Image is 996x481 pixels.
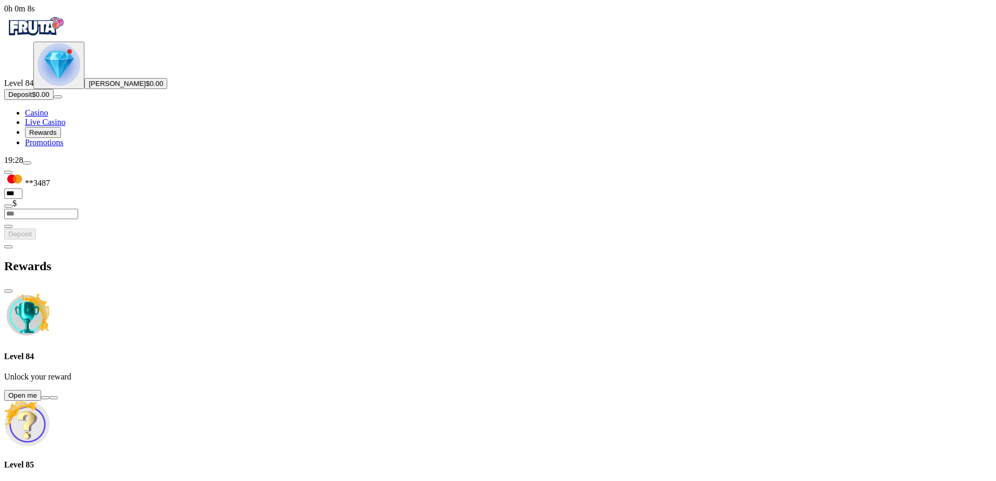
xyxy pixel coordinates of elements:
h2: Rewards [4,259,992,273]
button: Deposit [4,229,36,239]
span: Rewards [29,129,57,136]
nav: Main menu [4,108,992,147]
span: $ [13,199,17,208]
button: info [49,396,58,399]
img: MasterCard [4,174,25,186]
span: 19:28 [4,156,23,164]
h4: Level 84 [4,352,992,361]
a: Promotions [25,138,64,147]
nav: Primary [4,14,992,147]
img: Unlock reward icon [4,401,50,447]
span: [PERSON_NAME] [89,80,146,87]
span: Open me [8,391,37,399]
button: close [4,289,13,293]
span: $0.00 [32,91,49,98]
img: Unclaimed level icon [4,293,50,339]
button: menu [54,95,62,98]
span: Deposit [8,230,32,238]
button: chevron-left icon [4,245,13,248]
a: Casino [25,108,48,117]
span: Level 84 [4,79,33,87]
button: Depositplus icon$0.00 [4,89,54,100]
button: Hide quick deposit form [4,171,13,174]
p: Unlock your reward [4,372,992,382]
button: level unlocked [33,42,84,89]
button: Open me [4,390,41,401]
button: Rewards [25,127,61,138]
span: Deposit [8,91,32,98]
button: menu [23,161,31,164]
button: [PERSON_NAME]$0.00 [84,78,167,89]
a: Live Casino [25,118,66,126]
span: $0.00 [146,80,163,87]
a: Fruta [4,32,67,41]
span: user session time [4,4,35,13]
button: eye icon [4,205,13,208]
h4: Level 85 [4,460,992,470]
img: Fruta [4,14,67,40]
img: level unlocked [38,43,80,86]
button: eye icon [4,225,13,228]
